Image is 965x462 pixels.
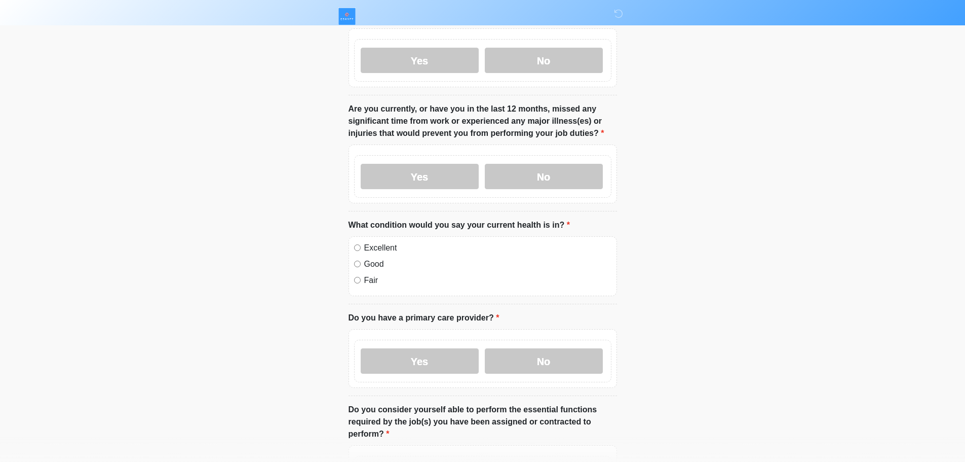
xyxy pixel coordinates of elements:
label: What condition would you say your current health is in? [349,219,570,231]
img: ESHYFT Logo [338,8,356,25]
input: Excellent [354,244,361,251]
label: Excellent [364,242,611,254]
label: Fair [364,274,611,287]
label: No [485,48,603,73]
label: Do you consider yourself able to perform the essential functions required by the job(s) you have ... [349,404,617,440]
input: Fair [354,277,361,283]
label: Yes [361,348,479,374]
label: Yes [361,164,479,189]
input: Good [354,261,361,267]
label: Do you have a primary care provider? [349,312,499,324]
label: No [485,348,603,374]
label: No [485,164,603,189]
label: Are you currently, or have you in the last 12 months, missed any significant time from work or ex... [349,103,617,139]
label: Good [364,258,611,270]
label: Yes [361,48,479,73]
